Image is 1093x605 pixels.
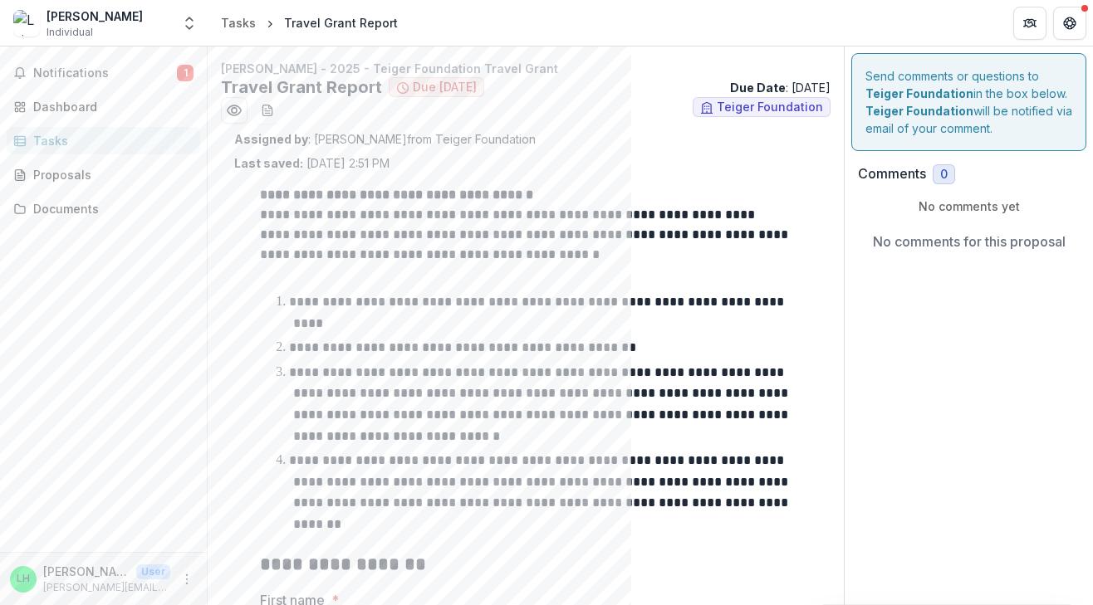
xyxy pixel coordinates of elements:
strong: Teiger Foundation [865,104,973,118]
div: Luis Hernandez [17,573,30,584]
button: More [177,569,197,589]
p: : [PERSON_NAME] from Teiger Foundation [234,130,817,148]
div: [PERSON_NAME] [47,7,143,25]
div: Dashboard [33,98,187,115]
p: [DATE] 2:51 PM [234,154,390,172]
strong: Assigned by [234,132,308,146]
button: Open entity switcher [178,7,201,40]
a: Tasks [7,127,200,154]
a: Tasks [214,11,262,35]
span: Teiger Foundation [717,100,823,115]
span: Due [DATE] [413,81,477,95]
img: Luis G. Hernandez [13,10,40,37]
div: Tasks [221,14,256,32]
span: 0 [940,168,948,182]
button: Preview 0a28aa99-38eb-4d15-9f63-722f585622a1.pdf [221,97,248,124]
span: Notifications [33,66,177,81]
p: No comments yet [858,198,1080,215]
h2: Travel Grant Report [221,77,382,97]
div: Tasks [33,132,187,149]
strong: Last saved: [234,156,303,170]
div: Travel Grant Report [284,14,398,32]
p: No comments for this proposal [873,232,1066,251]
a: Documents [7,195,200,222]
a: Dashboard [7,93,200,120]
p: [PERSON_NAME] [43,563,130,580]
p: [PERSON_NAME][EMAIL_ADDRESS][PERSON_NAME][DOMAIN_NAME] [43,580,170,595]
a: Proposals [7,161,200,188]
p: [PERSON_NAME] - 2025 - Teiger Foundation Travel Grant [221,60,831,77]
div: Documents [33,200,187,217]
p: : [DATE] [730,79,831,96]
p: User [136,564,170,579]
div: Proposals [33,166,187,183]
div: Send comments or questions to in the box below. will be notified via email of your comment. [851,53,1086,151]
button: Notifications1 [7,60,200,86]
strong: Teiger Foundation [865,86,973,100]
span: Individual [47,25,93,40]
button: Partners [1013,7,1046,40]
nav: breadcrumb [214,11,404,35]
strong: Due Date [730,81,786,95]
h2: Comments [858,166,926,182]
button: Get Help [1053,7,1086,40]
span: 1 [177,65,194,81]
button: download-word-button [254,97,281,124]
